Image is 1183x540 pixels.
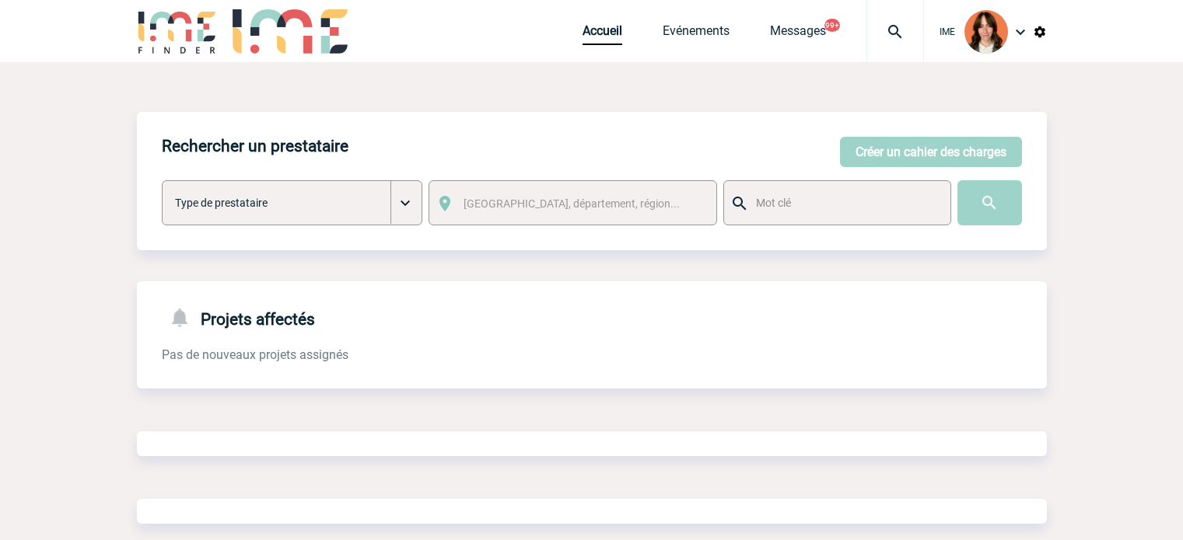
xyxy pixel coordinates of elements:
a: Evénements [663,23,730,45]
span: IME [940,26,955,37]
span: [GEOGRAPHIC_DATA], département, région... [464,197,680,210]
button: 99+ [824,19,840,32]
a: Accueil [583,23,622,45]
a: Messages [770,23,826,45]
input: Mot clé [752,193,936,213]
h4: Projets affectés [162,306,315,329]
img: 94396-2.png [964,10,1008,54]
input: Submit [957,180,1022,225]
span: Pas de nouveaux projets assignés [162,347,348,362]
img: IME-Finder [137,9,218,54]
img: notifications-24-px-g.png [168,306,201,329]
h4: Rechercher un prestataire [162,137,348,155]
